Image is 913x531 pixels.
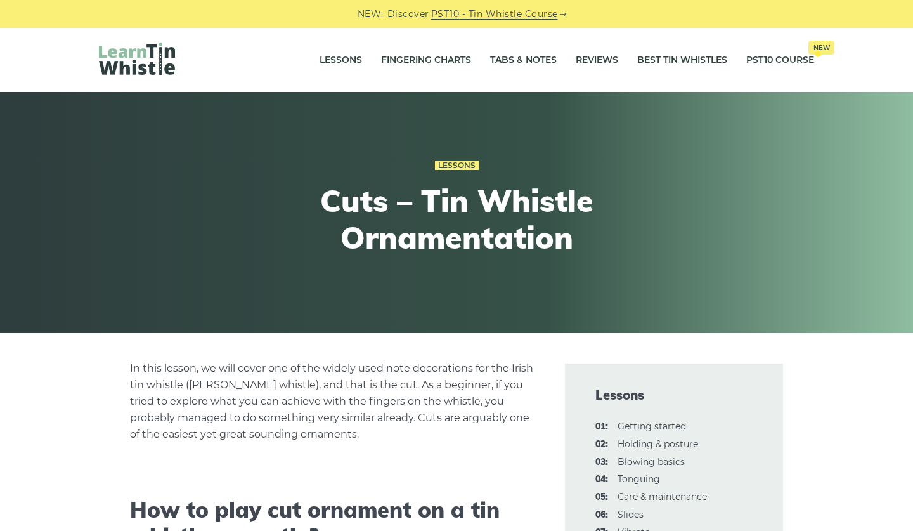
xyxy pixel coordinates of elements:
a: 02:Holding & posture [618,438,698,450]
a: Lessons [435,161,479,171]
a: PST10 CourseNew [746,44,814,76]
span: Lessons [595,386,753,404]
span: New [808,41,834,55]
a: 04:Tonguing [618,473,660,485]
span: 05: [595,490,608,505]
a: 05:Care & maintenance [618,491,707,502]
img: LearnTinWhistle.com [99,43,175,75]
a: Reviews [576,44,618,76]
a: 06:Slides [618,509,644,520]
span: 01: [595,419,608,435]
a: Tabs & Notes [490,44,557,76]
a: Best Tin Whistles [637,44,727,76]
a: Fingering Charts [381,44,471,76]
a: Lessons [320,44,362,76]
span: 03: [595,455,608,470]
span: 06: [595,508,608,523]
span: 04: [595,472,608,487]
span: 02: [595,437,608,452]
p: In this lesson, we will cover one of the widely used note decorations for the Irish tin whistle (... [130,360,534,443]
a: 03:Blowing basics [618,456,685,468]
a: 01:Getting started [618,421,686,432]
h1: Cuts – Tin Whistle Ornamentation [223,183,690,256]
